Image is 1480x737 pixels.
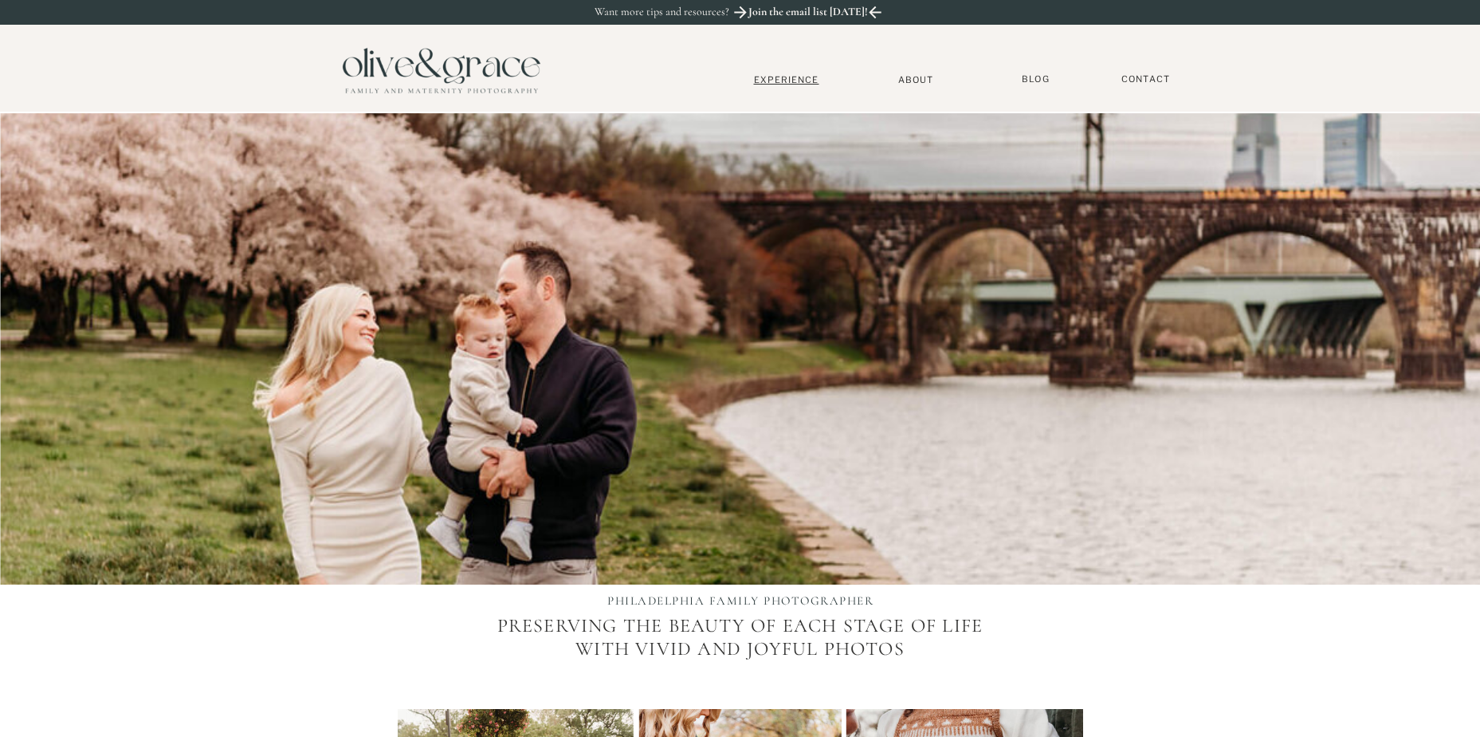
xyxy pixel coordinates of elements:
[747,6,870,23] a: Join the email list [DATE]!
[1114,73,1178,85] a: Contact
[1016,73,1056,85] a: BLOG
[595,6,764,19] p: Want more tips and resources?
[571,593,911,611] h1: PHILADELPHIA FAMILY PHOTOGRAPHER
[892,74,940,85] a: About
[485,615,996,715] p: Preserving the beauty of each stage of life with vivid and joyful photos
[734,74,839,85] a: Experience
